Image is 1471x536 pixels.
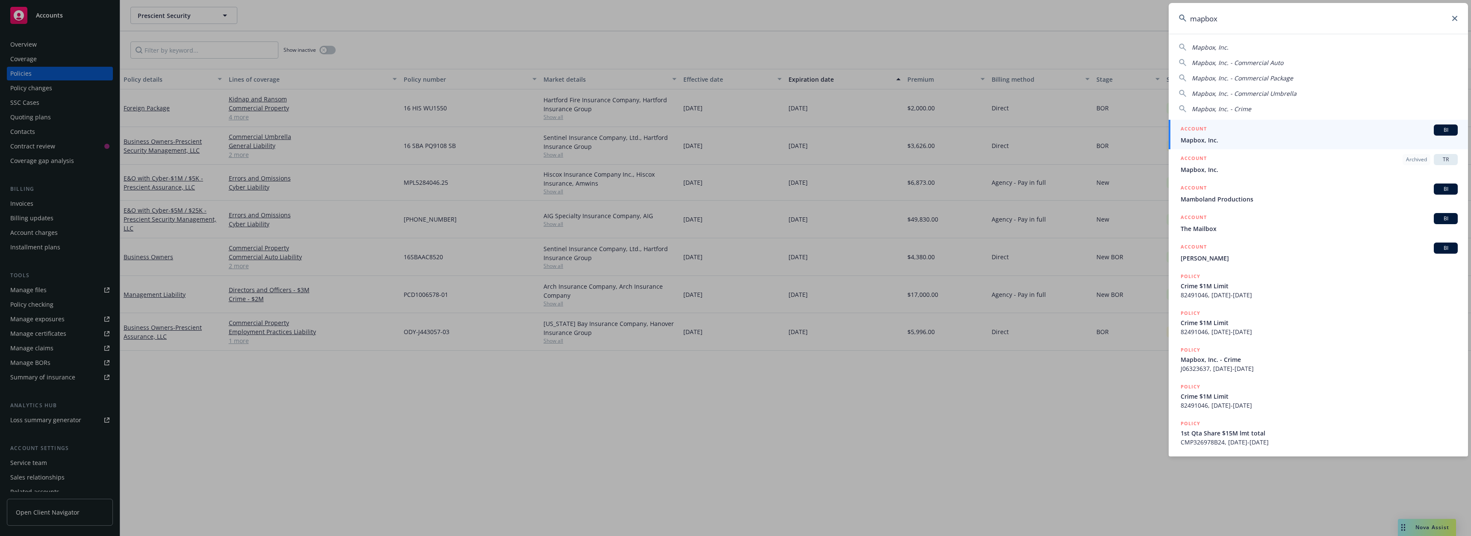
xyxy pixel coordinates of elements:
span: The Mailbox [1181,224,1458,233]
span: CMP326978B24, [DATE]-[DATE] [1181,438,1458,447]
span: Mapbox, Inc. [1192,43,1229,51]
span: Mapbox, Inc. - Commercial Umbrella [1192,89,1297,98]
a: POLICYCrime $1M Limit82491046, [DATE]-[DATE] [1169,267,1468,304]
a: POLICYMapbox, Inc. - CrimeJ06323637, [DATE]-[DATE] [1169,341,1468,378]
span: 1st Qta Share $15M lmt total [1181,429,1458,438]
span: TR [1437,156,1454,163]
a: POLICYCrime $1M Limit82491046, [DATE]-[DATE] [1169,378,1468,415]
span: Mapbox, Inc. - Commercial Package [1192,74,1293,82]
span: Crime $1M Limit [1181,318,1458,327]
span: BI [1437,215,1454,222]
span: [PERSON_NAME] [1181,254,1458,263]
a: POLICYCrime $1M Limit82491046, [DATE]-[DATE] [1169,304,1468,341]
a: POLICY1st Qta Share $15M lmt totalCMP326978B24, [DATE]-[DATE] [1169,415,1468,451]
span: BI [1437,244,1454,252]
span: Archived [1406,156,1427,163]
span: Crime $1M Limit [1181,281,1458,290]
a: ACCOUNTBI[PERSON_NAME] [1169,238,1468,267]
h5: POLICY [1181,346,1200,354]
span: BI [1437,126,1454,134]
h5: POLICY [1181,309,1200,317]
h5: ACCOUNT [1181,243,1207,253]
a: ACCOUNTBIMapbox, Inc. [1169,120,1468,149]
span: Crime $1M Limit [1181,392,1458,401]
span: Mapbox, Inc. [1181,136,1458,145]
h5: POLICY [1181,382,1200,391]
a: ACCOUNTArchivedTRMapbox, Inc. [1169,149,1468,179]
span: 82491046, [DATE]-[DATE] [1181,401,1458,410]
span: Mapbox, Inc. - Commercial Auto [1192,59,1283,67]
span: Mapbox, Inc. [1181,165,1458,174]
input: Search... [1169,3,1468,34]
a: ACCOUNTBIThe Mailbox [1169,208,1468,238]
span: 82491046, [DATE]-[DATE] [1181,327,1458,336]
h5: ACCOUNT [1181,184,1207,194]
h5: ACCOUNT [1181,124,1207,135]
span: BI [1437,185,1454,193]
h5: POLICY [1181,419,1200,428]
h5: ACCOUNT [1181,154,1207,164]
h5: ACCOUNT [1181,213,1207,223]
span: Mapbox, Inc. - Crime [1181,355,1458,364]
span: Mapbox, Inc. - Crime [1192,105,1251,113]
a: ACCOUNTBIMamboland Productions [1169,179,1468,208]
span: J06323637, [DATE]-[DATE] [1181,364,1458,373]
span: Mamboland Productions [1181,195,1458,204]
span: 82491046, [DATE]-[DATE] [1181,290,1458,299]
h5: POLICY [1181,272,1200,281]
